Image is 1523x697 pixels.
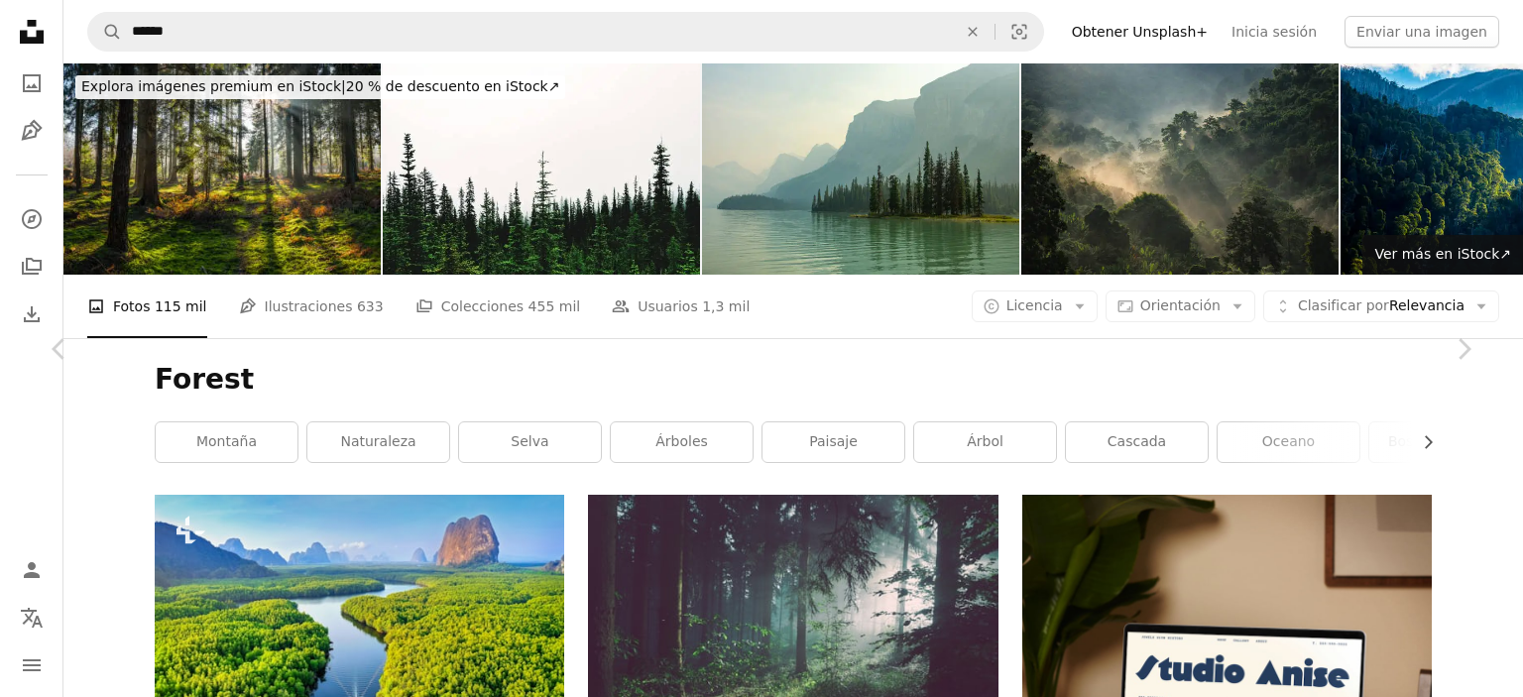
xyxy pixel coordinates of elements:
button: Orientación [1106,290,1255,322]
a: Usuarios 1,3 mil [612,275,750,338]
span: Clasificar por [1298,297,1389,313]
img: Idílico claro del bosque iluminado por los rayos de sol luz solar bosque árboles panorama [63,63,381,275]
a: cascada [1066,422,1208,462]
a: Siguiente [1404,254,1523,444]
a: Ilustraciones [12,111,52,151]
a: Explorar [12,199,52,239]
a: Colecciones [12,247,52,287]
button: Enviar una imagen [1345,16,1499,48]
span: 633 [357,295,384,317]
button: Clasificar porRelevancia [1263,290,1499,322]
a: árboles en el bosque con rayos de sol [588,622,997,639]
a: Ver más en iStock↗ [1362,235,1523,275]
a: Oceano [1218,422,1359,462]
a: Fotos [12,63,52,103]
span: Orientación [1140,297,1221,313]
button: Buscar en Unsplash [88,13,122,51]
a: Inicia sesión [1220,16,1329,48]
span: Licencia [1006,297,1063,313]
a: Iniciar sesión / Registrarse [12,550,52,590]
a: Explora imágenes premium en iStock|20 % de descuento en iStock↗ [63,63,577,111]
span: 455 mil [528,295,581,317]
button: Idioma [12,598,52,638]
button: Búsqueda visual [996,13,1043,51]
a: Colecciones 455 mil [415,275,581,338]
span: Ver más en iStock ↗ [1374,246,1511,262]
span: 1,3 mil [702,295,750,317]
span: Relevancia [1298,296,1464,316]
a: Obtener Unsplash+ [1060,16,1220,48]
a: árbol [914,422,1056,462]
a: Ilustraciones 633 [239,275,384,338]
a: selva [459,422,601,462]
span: 20 % de descuento en iStock ↗ [81,78,559,94]
a: paisaje [762,422,904,462]
h1: Forest [155,362,1432,398]
a: Vista aérea de la bahía de Phang Nga con montañas al amanecer en Tailandia. [155,622,564,639]
a: montaña [156,422,297,462]
img: Pine Trees In Forest Against Clear Sky [383,63,700,275]
button: Menú [12,645,52,685]
a: árboles [611,422,753,462]
a: naturaleza [307,422,449,462]
img: Una fotografía de los pinos de Spirit Island reflejándose en el agua del lago Maligne, en el parq... [702,63,1019,275]
button: Borrar [951,13,995,51]
span: Explora imágenes premium en iStock | [81,78,346,94]
button: Licencia [972,290,1098,322]
form: Encuentra imágenes en todo el sitio [87,12,1044,52]
a: Bosque oscuro [1369,422,1511,462]
img: Forest with sunbeams and mist, nature landscape scene of eco and earth day [1021,63,1339,275]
